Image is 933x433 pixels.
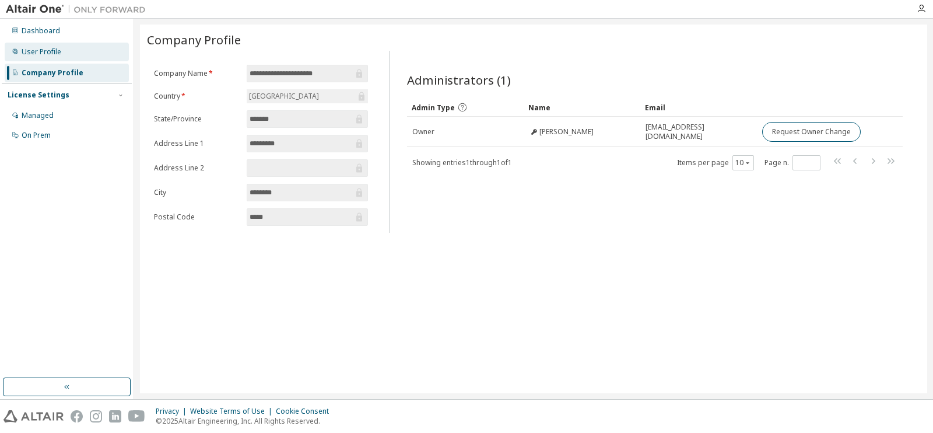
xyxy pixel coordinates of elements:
img: instagram.svg [90,410,102,422]
button: Request Owner Change [762,122,861,142]
label: State/Province [154,114,240,124]
div: Managed [22,111,54,120]
div: [GEOGRAPHIC_DATA] [247,89,368,103]
div: [GEOGRAPHIC_DATA] [247,90,321,103]
span: Showing entries 1 through 1 of 1 [412,158,512,167]
label: City [154,188,240,197]
div: Dashboard [22,26,60,36]
span: [EMAIL_ADDRESS][DOMAIN_NAME] [646,123,752,141]
label: Address Line 2 [154,163,240,173]
div: Email [645,98,752,117]
label: Postal Code [154,212,240,222]
img: Altair One [6,4,152,15]
img: facebook.svg [71,410,83,422]
span: Page n. [764,155,820,170]
span: Owner [412,127,434,137]
div: On Prem [22,131,51,140]
div: Name [528,98,636,117]
div: Cookie Consent [276,407,336,416]
div: Company Profile [22,68,83,78]
span: Administrators (1) [407,72,511,88]
span: Company Profile [147,32,241,48]
div: Website Terms of Use [190,407,276,416]
p: © 2025 Altair Engineering, Inc. All Rights Reserved. [156,416,336,426]
img: altair_logo.svg [3,410,64,422]
label: Address Line 1 [154,139,240,148]
label: Country [154,92,240,101]
div: License Settings [8,90,69,100]
div: User Profile [22,47,61,57]
div: Privacy [156,407,190,416]
button: 10 [735,158,751,167]
img: linkedin.svg [109,410,121,422]
label: Company Name [154,69,240,78]
span: Admin Type [412,103,455,113]
span: [PERSON_NAME] [539,127,594,137]
span: Items per page [677,155,754,170]
img: youtube.svg [128,410,145,422]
